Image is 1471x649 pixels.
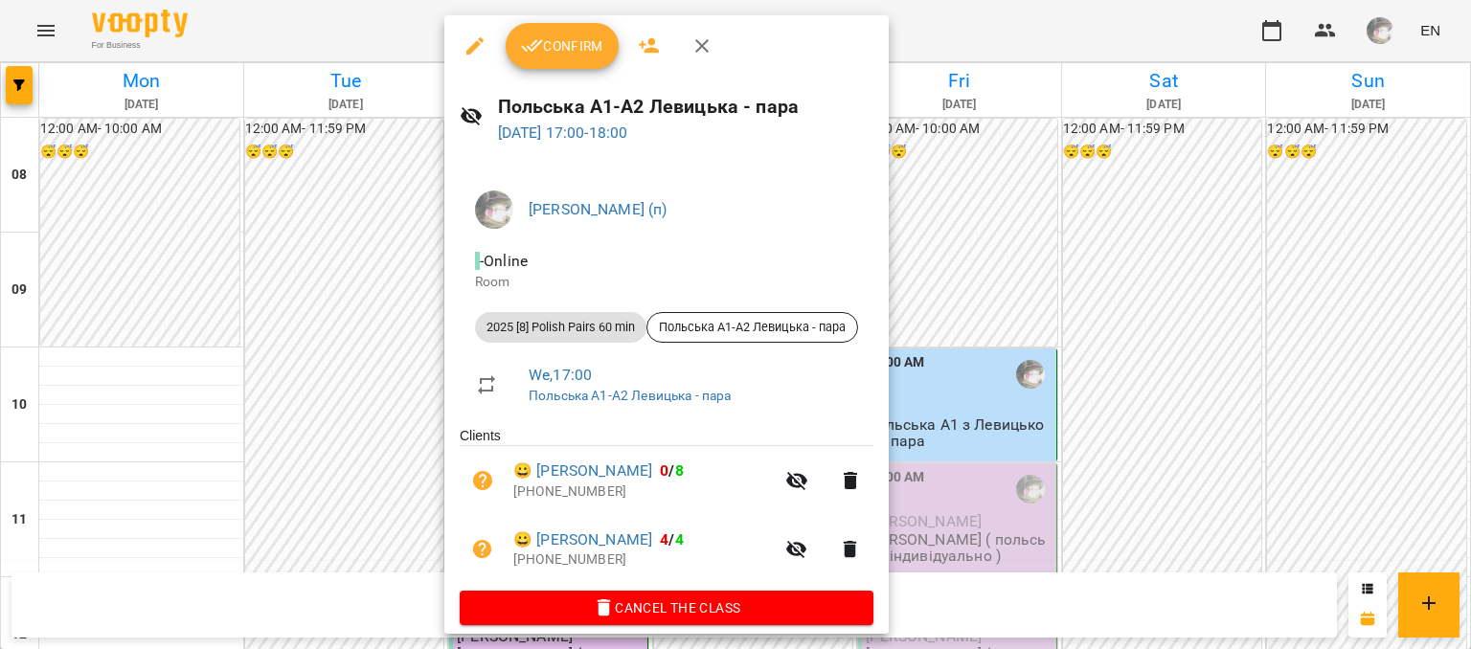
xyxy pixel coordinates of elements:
[660,461,668,480] span: 0
[475,596,858,619] span: Cancel the class
[460,526,506,572] button: Unpaid. Bill the attendance?
[529,366,592,384] a: We , 17:00
[475,252,532,270] span: - Online
[675,461,684,480] span: 8
[529,388,731,403] a: Польська А1-А2 Левицька - пара
[475,319,646,336] span: 2025 [8] Polish Pairs 60 min
[513,482,774,502] p: [PHONE_NUMBER]
[513,459,652,482] a: 😀 [PERSON_NAME]
[498,123,628,142] a: [DATE] 17:00-18:00
[506,23,619,69] button: Confirm
[475,273,858,292] p: Room
[460,591,873,625] button: Cancel the class
[675,530,684,548] span: 4
[647,319,857,336] span: Польська А1-А2 Левицька - пара
[646,312,858,343] div: Польська А1-А2 Левицька - пара
[513,550,774,570] p: [PHONE_NUMBER]
[498,92,873,122] h6: Польська А1-А2 Левицька - пара
[529,200,668,218] a: [PERSON_NAME] (п)
[460,458,506,504] button: Unpaid. Bill the attendance?
[660,530,668,548] span: 4
[513,528,652,551] a: 😀 [PERSON_NAME]
[521,34,603,57] span: Confirm
[475,190,513,229] img: e3906ac1da6b2fc8356eee26edbd6dfe.jpg
[660,461,683,480] b: /
[460,426,873,590] ul: Clients
[660,530,683,548] b: /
